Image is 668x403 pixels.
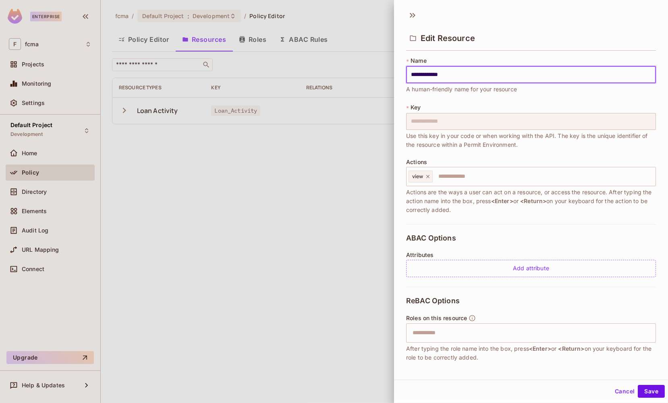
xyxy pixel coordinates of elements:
span: ReBAC Options [406,297,460,305]
button: Save [638,385,665,398]
span: Actions [406,159,427,165]
div: view [409,171,433,183]
div: Add attribute [406,260,656,277]
span: After typing the role name into the box, press or on your keyboard for the role to be correctly a... [406,344,656,362]
span: Use this key in your code or when working with the API. The key is the unique identifier of the r... [406,132,656,149]
span: Roles on this resource [406,315,467,321]
span: Edit Resource [421,33,475,43]
span: Key [411,104,421,111]
button: Cancel [612,385,638,398]
span: <Enter> [529,345,551,352]
span: Actions are the ways a user can act on a resource, or access the resource. After typing the actio... [406,188,656,214]
span: ABAC Options [406,234,456,242]
span: Attributes [406,252,434,258]
span: A human-friendly name for your resource [406,85,517,94]
span: <Enter> [491,197,513,204]
span: <Return> [520,197,546,204]
span: view [412,173,423,180]
span: Name [411,58,427,64]
span: <Return> [558,345,584,352]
